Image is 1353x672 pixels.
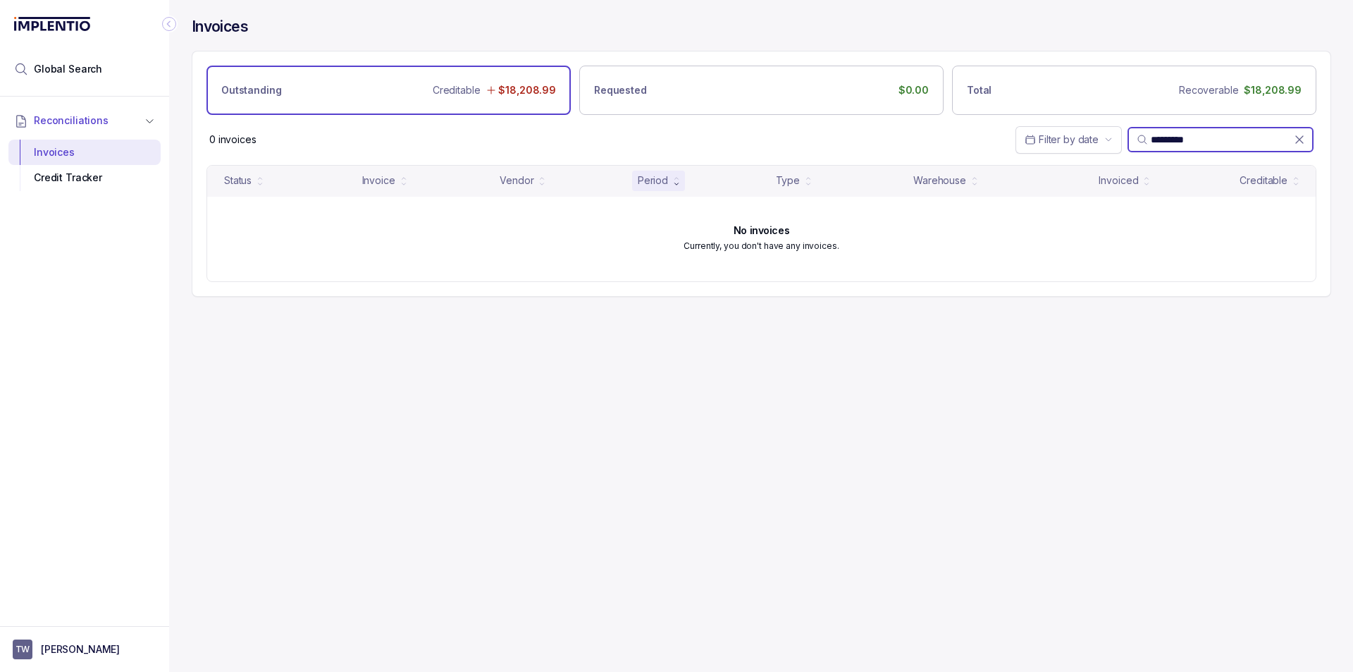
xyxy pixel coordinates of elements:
[684,239,839,253] p: Currently, you don't have any invoices.
[209,133,257,147] div: Remaining page entries
[209,133,257,147] p: 0 invoices
[362,173,395,188] div: Invoice
[34,114,109,128] span: Reconciliations
[41,642,120,656] p: [PERSON_NAME]
[20,165,149,190] div: Credit Tracker
[13,640,32,659] span: User initials
[967,83,991,97] p: Total
[1039,133,1099,145] span: Filter by date
[34,62,102,76] span: Global Search
[913,173,966,188] div: Warehouse
[8,137,161,194] div: Reconciliations
[594,83,647,97] p: Requested
[224,173,252,188] div: Status
[734,225,789,236] h6: No invoices
[776,173,800,188] div: Type
[1179,83,1238,97] p: Recoverable
[161,16,178,32] div: Collapse Icon
[221,83,281,97] p: Outstanding
[1240,173,1287,188] div: Creditable
[638,173,668,188] div: Period
[433,83,481,97] p: Creditable
[500,173,533,188] div: Vendor
[1244,83,1302,97] p: $18,208.99
[8,105,161,136] button: Reconciliations
[1099,173,1138,188] div: Invoiced
[20,140,149,165] div: Invoices
[1025,133,1099,147] search: Date Range Picker
[192,17,248,37] h4: Invoices
[498,83,556,97] p: $18,208.99
[1015,126,1122,153] button: Date Range Picker
[13,640,156,659] button: User initials[PERSON_NAME]
[898,83,929,97] p: $0.00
